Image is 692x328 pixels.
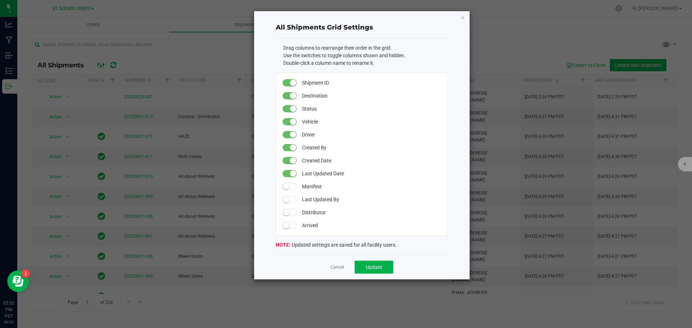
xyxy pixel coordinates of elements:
[302,76,440,89] span: Shipment ID
[283,59,448,67] li: Double-click a column name to rename it.
[302,193,440,206] span: Last Updated By
[302,167,440,180] span: Last Updated Date
[302,89,440,102] span: Destination
[302,219,440,232] span: Arrived
[21,269,30,278] iframe: Resource center unread badge
[302,141,440,154] span: Created By
[331,264,344,270] a: Cancel
[302,180,440,193] span: Manifest
[276,23,448,32] div: All Shipments Grid Settings
[283,52,448,59] li: Use the switches to toggle columns shown and hidden.
[302,102,440,115] span: Status
[302,128,440,141] span: Driver
[7,270,29,292] iframe: Resource center
[302,115,440,128] span: Vehicle
[302,206,440,219] span: Distributor
[366,264,382,270] span: Update
[355,261,393,274] button: Update
[302,154,440,167] span: Created Date
[283,44,448,52] li: Drag columns to rearrange their order in the grid.
[276,242,397,248] span: Updated settings are saved for all facility users.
